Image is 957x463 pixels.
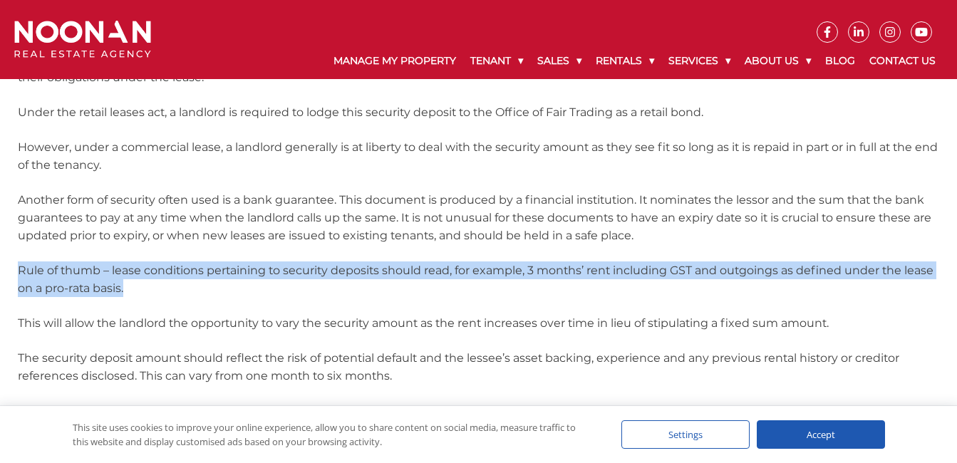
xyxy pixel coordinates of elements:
p: The security deposit amount should reflect the risk of potential default and the lessee’s asset b... [18,349,939,385]
a: Tenant [463,43,530,79]
a: Services [661,43,738,79]
a: Contact Us [862,43,943,79]
div: Settings [621,420,750,449]
a: Blog [818,43,862,79]
p: However, under a commercial lease, a landlord generally is at liberty to deal with the security a... [18,138,939,174]
p: Rule of thumb – lease conditions pertaining to security deposits should read, for example, 3 mont... [18,261,939,297]
img: Noonan Real Estate Agency [14,21,151,58]
a: Rentals [589,43,661,79]
div: This site uses cookies to improve your online experience, allow you to share content on social me... [73,420,593,449]
a: Sales [530,43,589,79]
div: Accept [757,420,885,449]
p: This will allow the landlord the opportunity to vary the security amount as the rent increases ov... [18,314,939,332]
a: Manage My Property [326,43,463,79]
a: About Us [738,43,818,79]
p: Under the retail leases act, a landlord is required to lodge this security deposit to the Office ... [18,103,939,121]
p: Security deposits are usually in addition to any personal guarantees nominated in a lease. [18,402,939,420]
p: Another form of security often used is a bank guarantee. This document is produced by a financial... [18,191,939,244]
